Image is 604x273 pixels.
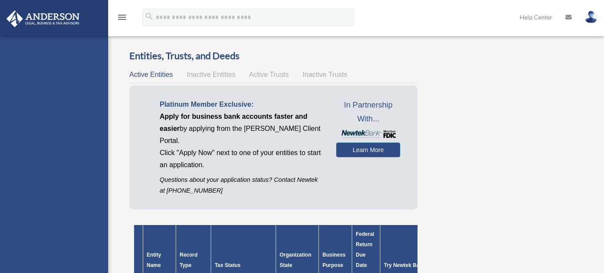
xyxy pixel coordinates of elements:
[129,49,418,63] h3: Entities, Trusts, and Deeds
[336,143,400,157] a: Learn More
[187,71,235,78] span: Inactive Entities
[117,15,127,22] a: menu
[160,111,323,147] p: by applying from the [PERSON_NAME] Client Portal.
[160,175,323,196] p: Questions about your application status? Contact Newtek at [PHONE_NUMBER]
[303,71,347,78] span: Inactive Trusts
[117,12,127,22] i: menu
[160,98,323,111] p: Platinum Member Exclusive:
[4,10,82,27] img: Anderson Advisors Platinum Portal
[336,98,400,126] span: In Partnership With...
[384,260,470,270] div: Try Newtek Bank
[341,130,396,138] img: NewtekBankLogoSM.png
[145,12,154,21] i: search
[160,113,307,132] span: Apply for business bank accounts faster and easier
[249,71,289,78] span: Active Trusts
[129,71,173,78] span: Active Entities
[160,147,323,171] p: Click "Apply Now" next to one of your entities to start an application.
[585,11,598,23] img: User Pic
